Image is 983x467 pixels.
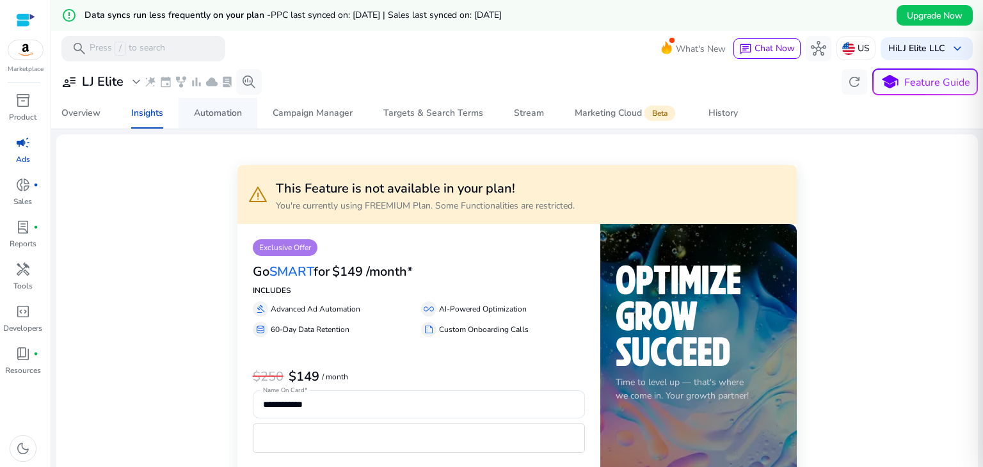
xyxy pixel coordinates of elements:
span: bar_chart [190,75,203,88]
p: Custom Onboarding Calls [439,324,529,335]
span: dark_mode [15,441,31,456]
span: handyman [15,262,31,277]
span: lab_profile [221,75,234,88]
p: Feature Guide [904,75,970,90]
p: Tools [13,280,33,292]
p: / month [322,373,348,381]
span: / [115,42,126,56]
div: Campaign Manager [273,109,353,118]
p: 60-Day Data Retention [271,324,349,335]
img: us.svg [842,42,855,55]
span: donut_small [15,177,31,193]
span: warning [248,184,268,205]
span: all_inclusive [424,304,434,314]
p: Press to search [90,42,165,56]
button: chatChat Now [733,38,801,59]
p: You're currently using FREEMIUM Plan. Some Functionalities are restricted. [276,199,575,212]
iframe: Secure card payment input frame [260,425,578,451]
button: search_insights [236,69,262,95]
span: code_blocks [15,304,31,319]
p: Resources [5,365,41,376]
div: Targets & Search Terms [383,109,483,118]
span: Upgrade Now [907,9,963,22]
span: PPC last synced on: [DATE] | Sales last synced on: [DATE] [271,9,502,21]
span: school [881,73,899,91]
p: INCLUDES [253,285,585,296]
mat-label: Name On Card [263,386,304,395]
div: Marketing Cloud [575,108,678,118]
p: Ads [16,154,30,165]
p: Advanced Ad Automation [271,303,360,315]
b: LJ Elite LLC [897,42,945,54]
span: inventory_2 [15,93,31,108]
span: search [72,41,87,56]
b: $149 [289,368,319,385]
div: History [708,109,738,118]
span: user_attributes [61,74,77,90]
span: fiber_manual_record [33,225,38,230]
p: Sales [13,196,32,207]
span: expand_more [129,74,144,90]
span: family_history [175,75,188,88]
button: refresh [842,69,867,95]
button: hub [806,36,831,61]
span: chat [739,43,752,56]
div: Insights [131,109,163,118]
span: fiber_manual_record [33,351,38,356]
span: Beta [644,106,675,121]
p: Reports [10,238,36,249]
span: summarize [424,324,434,335]
p: Time to level up — that's where we come in. Your growth partner! [616,376,782,402]
span: keyboard_arrow_down [950,41,965,56]
span: Chat Now [755,42,795,54]
span: cloud [205,75,218,88]
p: Developers [3,322,42,334]
h3: Go for [253,264,330,280]
span: campaign [15,135,31,150]
div: Overview [61,109,100,118]
h5: Data syncs run less frequently on your plan - [84,10,502,21]
img: amazon.svg [8,40,43,59]
span: lab_profile [15,219,31,235]
span: SMART [269,263,314,280]
span: event [159,75,172,88]
p: Marketplace [8,65,44,74]
span: refresh [847,74,862,90]
h3: LJ Elite [82,74,124,90]
p: Product [9,111,36,123]
span: hub [811,41,826,56]
span: gavel [255,304,266,314]
p: Hi [888,44,945,53]
button: Upgrade Now [897,5,973,26]
button: schoolFeature Guide [872,68,978,95]
h3: $250 [253,369,284,384]
span: search_insights [241,74,257,90]
p: AI-Powered Optimization [439,303,527,315]
div: Automation [194,109,242,118]
span: wand_stars [144,75,157,88]
p: US [858,37,870,59]
mat-icon: error_outline [61,8,77,23]
span: What's New [676,38,726,60]
div: Stream [514,109,544,118]
h3: $149 /month* [332,264,413,280]
h3: This Feature is not available in your plan! [276,181,575,196]
span: fiber_manual_record [33,182,38,187]
span: book_4 [15,346,31,361]
p: Exclusive Offer [253,239,317,256]
span: database [255,324,266,335]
